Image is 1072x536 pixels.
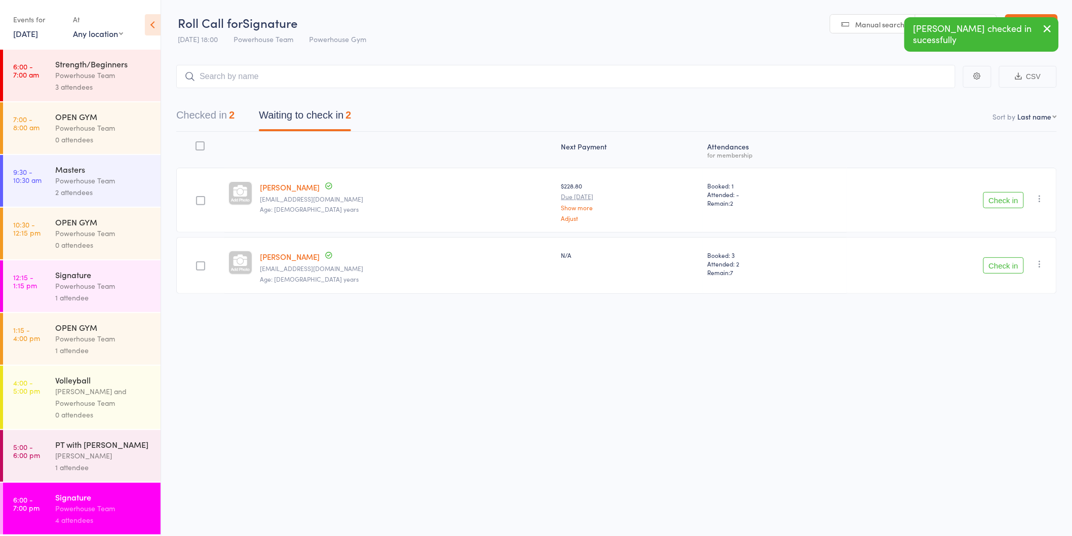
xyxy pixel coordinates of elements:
a: 5:00 -6:00 pmPT with [PERSON_NAME][PERSON_NAME]1 attendee [3,430,161,482]
div: 2 [346,109,351,121]
a: [PERSON_NAME] [260,251,320,262]
a: Show more [561,204,700,211]
div: Events for [13,11,63,28]
a: [PERSON_NAME] [260,182,320,193]
time: 1:15 - 4:00 pm [13,326,40,342]
div: 1 attendee [55,292,152,303]
div: [PERSON_NAME] [55,450,152,462]
div: Last name [1018,111,1052,122]
span: Manual search [856,19,905,29]
div: Signature [55,269,152,280]
div: 2 attendees [55,186,152,198]
div: [PERSON_NAME] and Powerhouse Team [55,386,152,409]
div: 4 attendees [55,514,152,526]
a: 10:30 -12:15 pmOPEN GYMPowerhouse Team0 attendees [3,208,161,259]
div: PT with [PERSON_NAME] [55,439,152,450]
span: Age: [DEMOGRAPHIC_DATA] years [260,275,359,283]
div: Volleyball [55,374,152,386]
span: [DATE] 18:00 [178,34,218,44]
div: Powerhouse Team [55,175,152,186]
time: 6:00 - 7:00 am [13,62,39,79]
div: Atten­dances [703,136,847,163]
span: Booked: 3 [707,251,843,259]
time: 6:00 - 7:00 pm [13,495,40,512]
span: Signature [243,14,297,31]
span: Roll Call for [178,14,243,31]
time: 5:00 - 6:00 pm [13,443,40,459]
div: 1 attendee [55,462,152,473]
div: 0 attendees [55,409,152,420]
div: Powerhouse Team [55,227,152,239]
a: Exit roll call [1005,14,1058,34]
label: Sort by [993,111,1016,122]
div: Masters [55,164,152,175]
div: Powerhouse Team [55,122,152,134]
input: Search by name [176,65,955,88]
div: [PERSON_NAME] checked in sucessfully [904,17,1059,52]
div: Powerhouse Team [55,503,152,514]
a: 9:30 -10:30 amMastersPowerhouse Team2 attendees [3,155,161,207]
a: 12:15 -1:15 pmSignaturePowerhouse Team1 attendee [3,260,161,312]
div: Powerhouse Team [55,333,152,344]
button: Check in [983,257,1024,274]
div: Signature [55,491,152,503]
div: Any location [73,28,123,39]
div: $228.80 [561,181,700,221]
button: Check in [983,192,1024,208]
time: 12:15 - 1:15 pm [13,273,37,289]
span: Powerhouse Team [234,34,293,44]
time: 7:00 - 8:00 am [13,115,40,131]
div: for membership [707,151,843,158]
small: Due [DATE] [561,193,700,200]
div: Next Payment [557,136,704,163]
div: Powerhouse Team [55,280,152,292]
span: Remain: [707,199,843,207]
a: 7:00 -8:00 amOPEN GYMPowerhouse Team0 attendees [3,102,161,154]
time: 10:30 - 12:15 pm [13,220,41,237]
a: 1:15 -4:00 pmOPEN GYMPowerhouse Team1 attendee [3,313,161,365]
small: maryruthwood@gmail.com [260,265,553,272]
a: 6:00 -7:00 amStrength/BeginnersPowerhouse Team3 attendees [3,50,161,101]
button: Waiting to check in2 [259,104,351,131]
button: Checked in2 [176,104,235,131]
button: CSV [999,66,1057,88]
div: 1 attendee [55,344,152,356]
span: Age: [DEMOGRAPHIC_DATA] years [260,205,359,213]
div: At [73,11,123,28]
time: 9:30 - 10:30 am [13,168,42,184]
div: 2 [229,109,235,121]
span: Remain: [707,268,843,277]
div: OPEN GYM [55,216,152,227]
span: 2 [730,199,733,207]
time: 4:00 - 5:00 pm [13,378,40,395]
span: Attended: - [707,190,843,199]
span: Attended: 2 [707,259,843,268]
a: [DATE] [13,28,38,39]
small: jodiemuldoon93@gmail.com [260,196,553,203]
div: N/A [561,251,700,259]
span: 7 [730,268,733,277]
span: Powerhouse Gym [309,34,366,44]
div: OPEN GYM [55,111,152,122]
a: 4:00 -5:00 pmVolleyball[PERSON_NAME] and Powerhouse Team0 attendees [3,366,161,429]
div: OPEN GYM [55,322,152,333]
div: 0 attendees [55,134,152,145]
span: Booked: 1 [707,181,843,190]
a: Adjust [561,215,700,221]
div: 0 attendees [55,239,152,251]
div: Powerhouse Team [55,69,152,81]
a: 6:00 -7:00 pmSignaturePowerhouse Team4 attendees [3,483,161,534]
div: Strength/Beginners [55,58,152,69]
div: 3 attendees [55,81,152,93]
